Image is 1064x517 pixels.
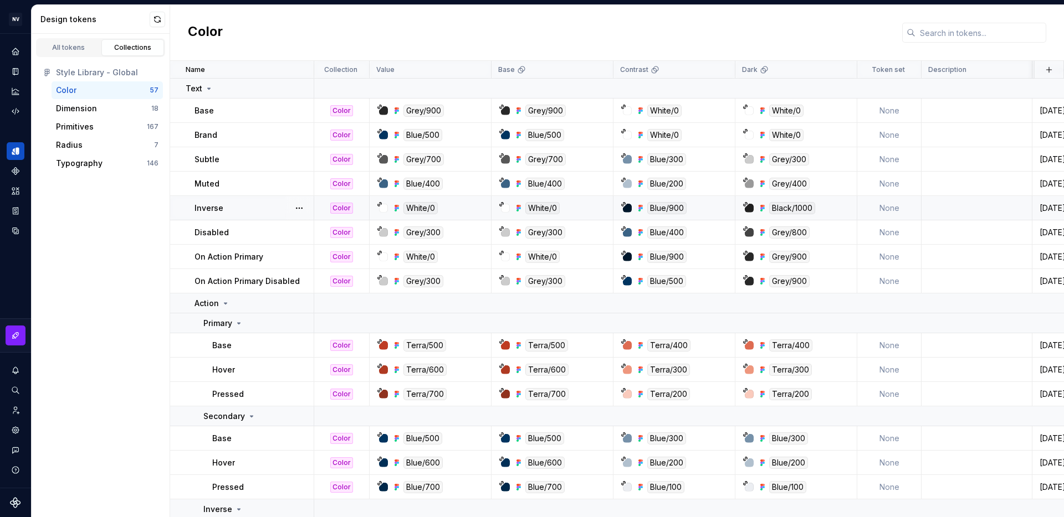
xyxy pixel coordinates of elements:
[915,23,1046,43] input: Search in tokens...
[151,104,158,113] div: 18
[195,130,217,141] p: Brand
[10,497,21,508] svg: Supernova Logo
[647,251,687,263] div: Blue/900
[7,401,24,419] div: Invite team
[525,481,565,493] div: Blue/700
[7,421,24,439] a: Settings
[203,411,245,422] p: Secondary
[403,457,443,469] div: Blue/600
[857,333,922,358] td: None
[857,245,922,269] td: None
[742,65,758,74] p: Dark
[150,86,158,95] div: 57
[7,63,24,80] a: Documentation
[330,482,353,493] div: Color
[7,441,24,459] div: Contact support
[525,202,560,214] div: White/0
[403,388,447,400] div: Terra/700
[525,388,569,400] div: Terra/700
[330,251,353,262] div: Color
[154,141,158,149] div: 7
[195,298,219,309] p: Action
[525,251,560,263] div: White/0
[212,457,235,468] p: Hover
[769,275,810,287] div: Grey/900
[330,178,353,189] div: Color
[147,122,158,131] div: 167
[7,162,24,180] div: Components
[56,103,97,114] div: Dimension
[188,23,223,43] h2: Color
[330,203,353,214] div: Color
[769,202,815,214] div: Black/1000
[195,105,214,116] p: Base
[186,83,202,94] p: Text
[56,121,94,132] div: Primitives
[647,129,682,141] div: White/0
[403,153,444,166] div: Grey/700
[857,220,922,245] td: None
[7,142,24,160] a: Design tokens
[647,226,687,239] div: Blue/400
[324,65,357,74] p: Collection
[52,100,163,117] a: Dimension18
[56,139,83,151] div: Radius
[525,129,564,141] div: Blue/500
[56,67,158,78] div: Style Library - Global
[52,118,163,136] a: Primitives167
[212,433,232,444] p: Base
[403,251,438,263] div: White/0
[7,361,24,379] button: Notifications
[525,339,568,351] div: Terra/500
[330,389,353,400] div: Color
[872,65,905,74] p: Token set
[330,340,353,351] div: Color
[647,457,686,469] div: Blue/200
[525,364,569,376] div: Terra/600
[7,102,24,120] a: Code automation
[212,364,235,375] p: Hover
[647,339,690,351] div: Terra/400
[7,43,24,60] div: Home
[525,457,565,469] div: Blue/600
[857,475,922,499] td: None
[525,178,565,190] div: Blue/400
[525,153,566,166] div: Grey/700
[857,172,922,196] td: None
[857,147,922,172] td: None
[769,153,809,166] div: Grey/300
[647,481,684,493] div: Blue/100
[857,196,922,220] td: None
[647,364,690,376] div: Terra/300
[105,43,161,52] div: Collections
[41,43,96,52] div: All tokens
[195,203,223,214] p: Inverse
[56,85,76,96] div: Color
[403,129,442,141] div: Blue/500
[52,81,163,99] button: Color57
[40,14,150,25] div: Design tokens
[376,65,395,74] p: Value
[52,154,163,172] a: Typography146
[647,432,686,444] div: Blue/300
[403,432,442,444] div: Blue/500
[7,82,24,100] div: Analytics
[212,482,244,493] p: Pressed
[525,432,564,444] div: Blue/500
[403,364,447,376] div: Terra/600
[647,275,686,287] div: Blue/500
[647,202,687,214] div: Blue/900
[769,226,810,239] div: Grey/800
[769,251,810,263] div: Grey/900
[212,340,232,351] p: Base
[330,364,353,375] div: Color
[7,381,24,399] button: Search ⌘K
[620,65,648,74] p: Contrast
[769,105,804,117] div: White/0
[7,202,24,220] div: Storybook stories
